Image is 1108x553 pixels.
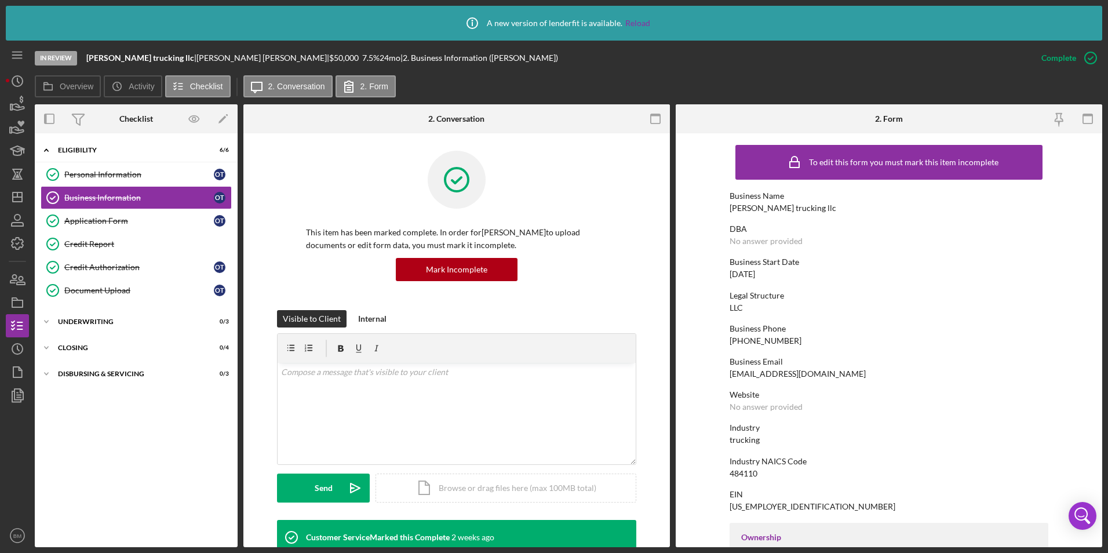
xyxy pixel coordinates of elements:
div: DBA [730,224,1048,234]
b: [PERSON_NAME] trucking llc [86,53,194,63]
div: Industry NAICS Code [730,457,1048,466]
div: 7.5 % [362,53,380,63]
div: [PERSON_NAME] trucking llc [730,203,836,213]
label: 2. Form [360,82,388,91]
div: To edit this form you must mark this item incomplete [809,158,998,167]
a: Application Formot [41,209,232,232]
div: A new version of lenderfit is available. [458,9,650,38]
div: EIN [730,490,1048,499]
div: 0 / 4 [208,344,229,351]
button: Internal [352,310,392,328]
button: Activity [104,75,162,97]
div: 2. Form [875,114,903,123]
label: Checklist [190,82,223,91]
div: o t [214,192,225,203]
div: trucking [730,435,760,445]
div: Customer Service Marked this Complete [306,533,450,542]
button: 2. Conversation [243,75,333,97]
label: Overview [60,82,93,91]
p: This item has been marked complete. In order for [PERSON_NAME] to upload documents or edit form d... [306,226,607,252]
label: Activity [129,82,154,91]
div: o t [214,169,225,180]
div: Credit Authorization [64,263,214,272]
a: Business Informationot [41,186,232,209]
div: Business Email [730,357,1048,366]
div: LLC [730,303,743,312]
div: 0 / 3 [208,370,229,377]
div: Business Start Date [730,257,1048,267]
div: 484110 [730,469,757,478]
div: 0 / 3 [208,318,229,325]
div: 24 mo [380,53,400,63]
button: Checklist [165,75,231,97]
label: 2. Conversation [268,82,325,91]
div: | [86,53,196,63]
div: | 2. Business Information ([PERSON_NAME]) [400,53,558,63]
div: o t [214,285,225,296]
div: Application Form [64,216,214,225]
div: [PHONE_NUMBER] [730,336,801,345]
button: Visible to Client [277,310,347,328]
span: $50,000 [329,53,359,63]
div: Closing [58,344,200,351]
button: Overview [35,75,101,97]
div: [PERSON_NAME] [PERSON_NAME] | [196,53,329,63]
button: Send [277,474,370,503]
button: Mark Incomplete [396,258,517,281]
div: Business Information [64,193,214,202]
div: Personal Information [64,170,214,179]
button: BM [6,524,29,547]
div: Ownership [741,533,1037,542]
a: Personal Informationot [41,163,232,186]
div: Underwriting [58,318,200,325]
div: [DATE] [730,270,755,279]
text: BM [13,533,21,539]
div: Eligibility [58,147,200,154]
div: o t [214,215,225,227]
a: Document Uploadot [41,279,232,302]
div: 6 / 6 [208,147,229,154]
div: Document Upload [64,286,214,295]
a: Credit Report [41,232,232,256]
div: Mark Incomplete [426,258,487,281]
time: 2025-09-04 19:47 [451,533,494,542]
div: Legal Structure [730,291,1048,300]
div: No answer provided [730,402,803,412]
div: Complete [1041,46,1076,70]
div: In Review [35,51,77,66]
button: Complete [1030,46,1102,70]
button: 2. Form [336,75,396,97]
a: Reload [625,19,650,28]
div: Visible to Client [283,310,341,328]
div: Industry [730,423,1048,432]
div: o t [214,261,225,273]
div: Send [315,474,333,503]
div: No answer provided [730,237,803,246]
div: Internal [358,310,387,328]
div: Website [730,390,1048,399]
a: Credit Authorizationot [41,256,232,279]
div: Disbursing & Servicing [58,370,200,377]
div: [EMAIL_ADDRESS][DOMAIN_NAME] [730,369,866,379]
div: Checklist [119,114,153,123]
div: Credit Report [64,239,231,249]
div: Business Name [730,191,1048,201]
div: Open Intercom Messenger [1069,502,1096,530]
div: 2. Conversation [428,114,484,123]
div: [US_EMPLOYER_IDENTIFICATION_NUMBER] [730,502,895,511]
div: Business Phone [730,324,1048,333]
